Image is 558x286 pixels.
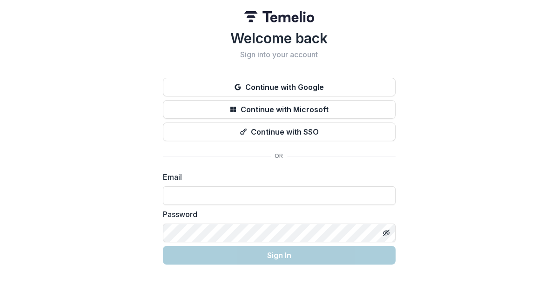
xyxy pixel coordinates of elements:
button: Sign In [163,246,396,265]
h2: Sign into your account [163,50,396,59]
button: Continue with Google [163,78,396,96]
img: Temelio [244,11,314,22]
label: Password [163,209,390,220]
button: Continue with Microsoft [163,100,396,119]
h1: Welcome back [163,30,396,47]
button: Continue with SSO [163,123,396,141]
label: Email [163,171,390,183]
button: Toggle password visibility [379,225,394,240]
